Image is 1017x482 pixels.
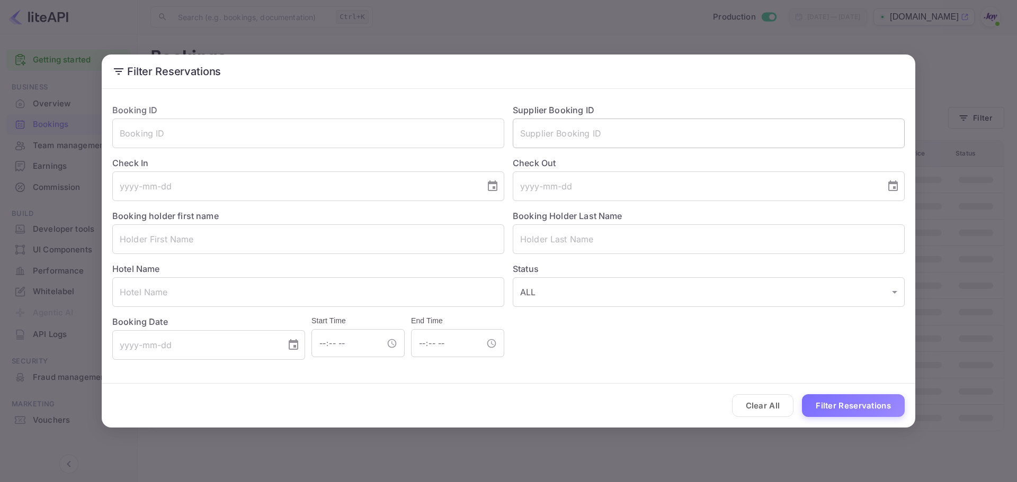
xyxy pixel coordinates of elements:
[411,315,504,327] h6: End Time
[882,176,904,197] button: Choose date
[311,315,405,327] h6: Start Time
[112,315,305,328] label: Booking Date
[283,334,304,356] button: Choose date
[513,171,878,201] input: yyyy-mm-dd
[802,394,905,417] button: Filter Reservations
[112,211,219,221] label: Booking holder first name
[732,394,794,417] button: Clear All
[112,330,279,360] input: yyyy-mm-dd
[513,211,622,221] label: Booking Holder Last Name
[513,277,905,307] div: ALL
[513,105,594,115] label: Supplier Booking ID
[112,171,478,201] input: yyyy-mm-dd
[513,224,905,254] input: Holder Last Name
[112,263,160,274] label: Hotel Name
[513,157,905,169] label: Check Out
[482,176,503,197] button: Choose date
[112,119,504,148] input: Booking ID
[112,157,504,169] label: Check In
[112,224,504,254] input: Holder First Name
[102,54,915,88] h2: Filter Reservations
[513,119,905,148] input: Supplier Booking ID
[513,262,905,275] label: Status
[112,105,158,115] label: Booking ID
[112,277,504,307] input: Hotel Name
